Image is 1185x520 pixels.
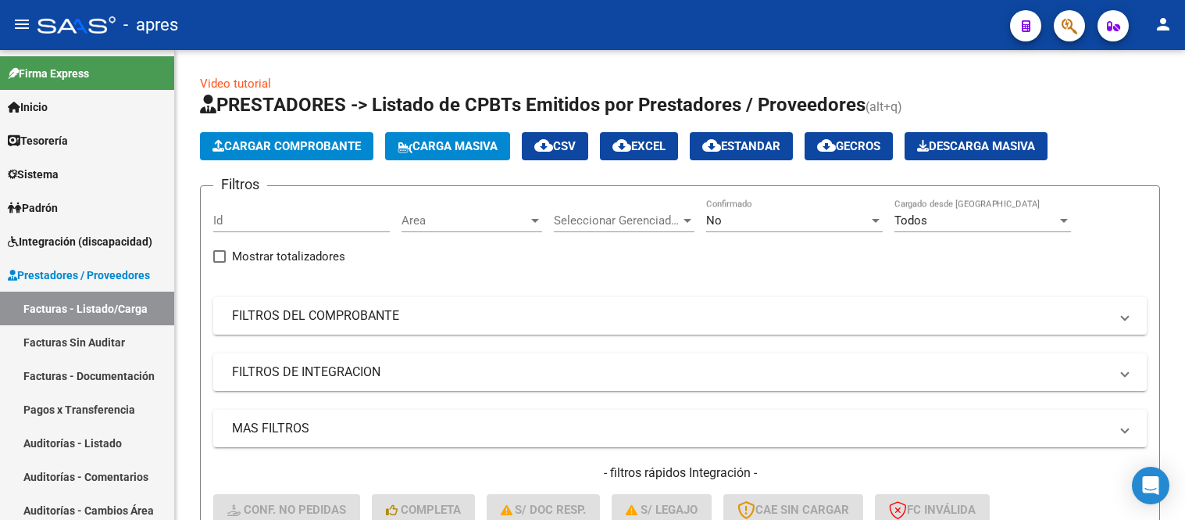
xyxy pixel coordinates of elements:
span: CSV [534,139,576,153]
span: Area [402,213,528,228]
h3: Filtros [213,174,267,195]
mat-icon: cloud_download [612,136,631,155]
span: Firma Express [8,65,89,82]
span: Descarga Masiva [917,139,1035,153]
span: Seleccionar Gerenciador [554,213,680,228]
span: Prestadores / Proveedores [8,267,150,284]
a: Video tutorial [200,77,271,91]
mat-icon: cloud_download [702,136,721,155]
span: Carga Masiva [398,139,498,153]
span: Sistema [8,166,59,183]
div: Open Intercom Messenger [1132,467,1169,504]
span: S/ Doc Resp. [501,503,587,517]
mat-icon: cloud_download [817,136,836,155]
app-download-masive: Descarga masiva de comprobantes (adjuntos) [905,132,1048,160]
button: Gecros [805,132,893,160]
button: Descarga Masiva [905,132,1048,160]
span: - apres [123,8,178,42]
mat-icon: person [1154,15,1173,34]
span: Mostrar totalizadores [232,247,345,266]
span: S/ legajo [626,503,698,517]
span: Padrón [8,199,58,217]
span: PRESTADORES -> Listado de CPBTs Emitidos por Prestadores / Proveedores [200,94,866,116]
mat-icon: menu [12,15,31,34]
button: Carga Masiva [385,132,510,160]
span: Todos [894,213,927,228]
h4: - filtros rápidos Integración - [213,464,1147,482]
mat-panel-title: FILTROS DE INTEGRACION [232,364,1109,381]
span: Tesorería [8,132,68,149]
span: EXCEL [612,139,666,153]
mat-icon: cloud_download [534,136,553,155]
span: (alt+q) [866,99,902,114]
span: Cargar Comprobante [212,139,361,153]
mat-panel-title: FILTROS DEL COMPROBANTE [232,307,1109,325]
span: Inicio [8,99,48,116]
span: FC Inválida [889,503,976,517]
span: Integración (discapacidad) [8,233,152,250]
span: Estandar [702,139,780,153]
button: Cargar Comprobante [200,132,373,160]
mat-expansion-panel-header: FILTROS DE INTEGRACION [213,353,1147,391]
mat-expansion-panel-header: FILTROS DEL COMPROBANTE [213,297,1147,335]
span: Conf. no pedidas [227,503,346,517]
span: No [706,213,722,228]
button: Estandar [690,132,793,160]
mat-expansion-panel-header: MAS FILTROS [213,410,1147,447]
mat-panel-title: MAS FILTROS [232,420,1109,437]
span: Gecros [817,139,880,153]
button: CSV [522,132,588,160]
span: Completa [386,503,461,517]
button: EXCEL [600,132,678,160]
span: CAE SIN CARGAR [737,503,849,517]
